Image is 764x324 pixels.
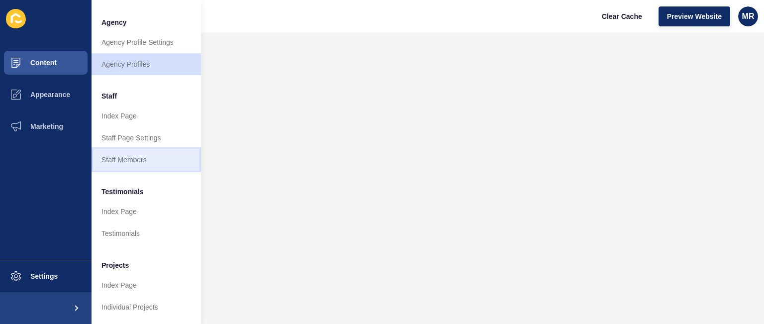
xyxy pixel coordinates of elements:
a: Individual Projects [92,296,201,318]
button: Clear Cache [593,6,651,26]
a: Staff Members [92,149,201,171]
a: Index Page [92,105,201,127]
span: Clear Cache [602,11,642,21]
span: Staff [101,91,117,101]
span: Preview Website [667,11,722,21]
a: Agency Profile Settings [92,31,201,53]
a: Testimonials [92,222,201,244]
span: Testimonials [101,187,144,197]
span: Agency [101,17,127,27]
button: Preview Website [659,6,730,26]
a: Agency Profiles [92,53,201,75]
span: Projects [101,260,129,270]
a: Index Page [92,274,201,296]
a: Staff Page Settings [92,127,201,149]
a: Index Page [92,201,201,222]
span: MR [742,11,755,21]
